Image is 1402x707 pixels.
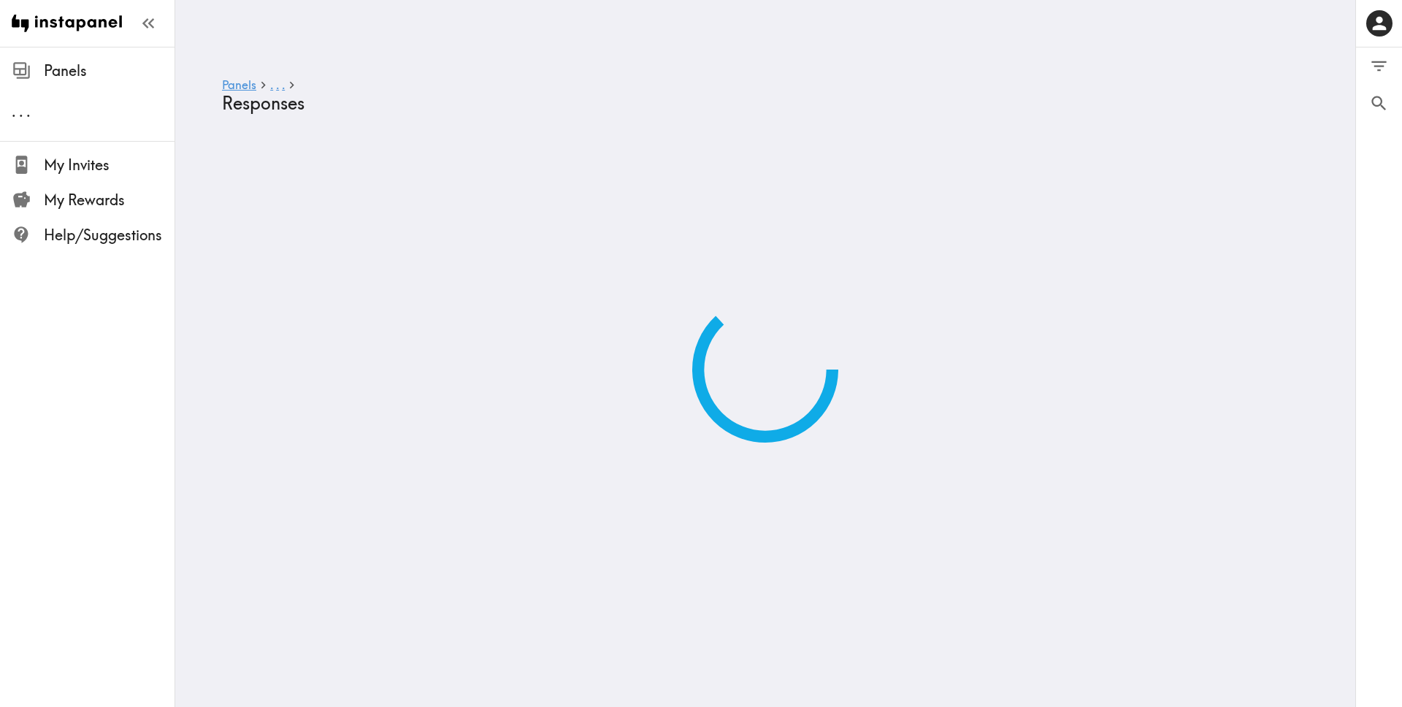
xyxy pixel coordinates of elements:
[44,190,175,210] span: My Rewards
[1369,56,1389,76] span: Filter Responses
[222,79,256,93] a: Panels
[12,102,16,121] span: .
[270,79,285,93] a: ...
[222,93,1297,114] h4: Responses
[282,77,285,92] span: .
[26,102,31,121] span: .
[19,102,23,121] span: .
[44,155,175,175] span: My Invites
[44,225,175,245] span: Help/Suggestions
[1369,93,1389,113] span: Search
[44,61,175,81] span: Panels
[1356,85,1402,122] button: Search
[1356,47,1402,85] button: Filter Responses
[276,77,279,92] span: .
[270,77,273,92] span: .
